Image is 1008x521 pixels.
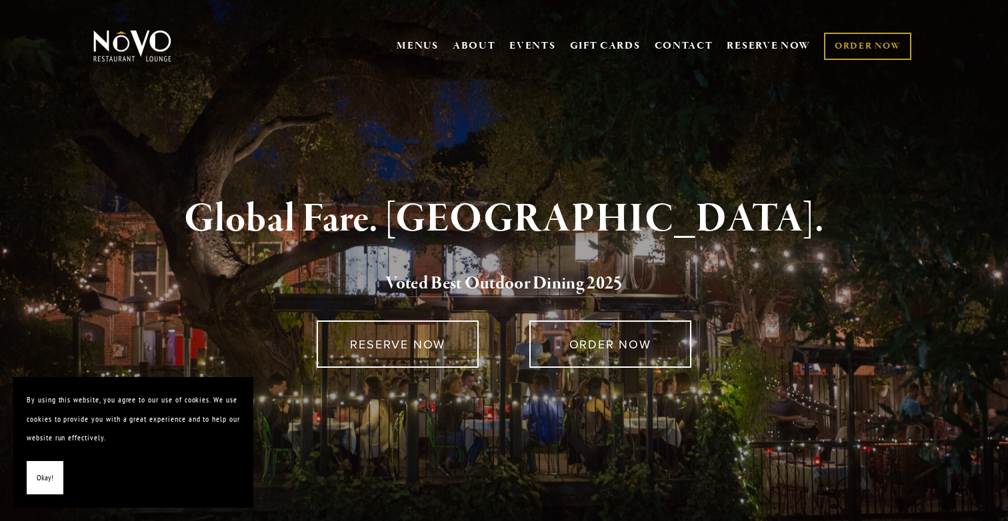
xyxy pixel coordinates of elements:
a: GIFT CARDS [570,33,641,59]
button: Okay! [27,461,63,495]
a: EVENTS [509,39,555,53]
p: By using this website, you agree to our use of cookies. We use cookies to provide you with a grea... [27,390,240,448]
a: ORDER NOW [529,320,691,368]
strong: Global Fare. [GEOGRAPHIC_DATA]. [184,194,823,245]
span: Okay! [37,468,53,488]
section: Cookie banner [13,377,253,508]
img: Novo Restaurant &amp; Lounge [91,29,174,63]
h2: 5 [115,270,893,298]
a: MENUS [397,39,439,53]
a: CONTACT [655,33,713,59]
a: Voted Best Outdoor Dining 202 [385,272,613,297]
a: ABOUT [453,39,496,53]
a: RESERVE NOW [727,33,811,59]
a: ORDER NOW [824,33,911,60]
a: RESERVE NOW [317,320,479,368]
